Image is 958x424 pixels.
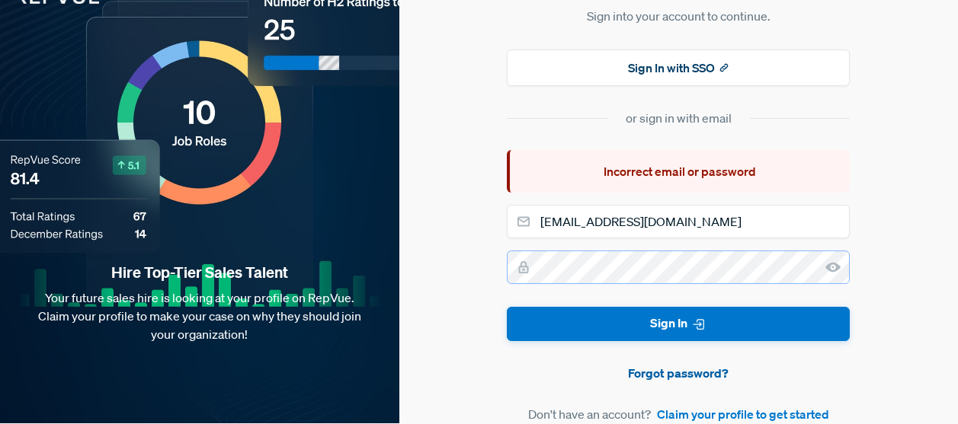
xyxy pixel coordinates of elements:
[507,364,850,382] a: Forgot password?
[507,307,850,341] button: Sign In
[507,205,850,238] input: Email address
[626,109,732,127] div: or sign in with email
[507,150,850,193] div: Incorrect email or password
[507,49,850,86] button: Sign In with SSO
[657,405,829,423] a: Claim your profile to get started
[24,263,375,282] strong: Hire Top-Tier Sales Talent
[507,7,850,25] p: Sign into your account to continue.
[24,289,375,343] p: Your future sales hire is looking at your profile on RepVue. Claim your profile to make your case...
[507,405,850,423] article: Don't have an account?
